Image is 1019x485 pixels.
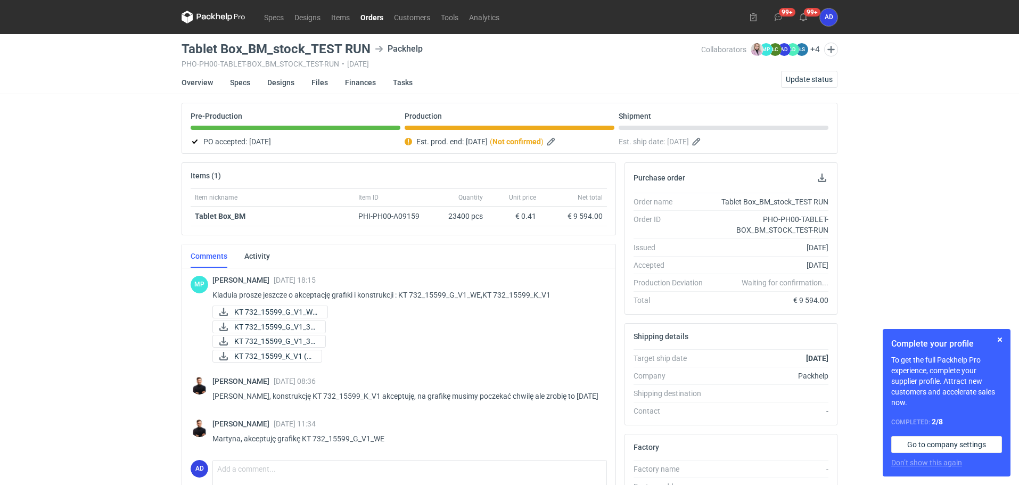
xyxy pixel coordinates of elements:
div: Shipping destination [634,388,711,399]
div: 23400 pcs [434,207,487,226]
a: Go to company settings [891,436,1002,453]
em: Waiting for confirmation... [742,277,828,288]
div: Anita Dolczewska [820,9,837,26]
figcaption: MP [191,276,208,293]
div: PO accepted: [191,135,400,148]
span: • [342,60,344,68]
a: Specs [230,71,250,94]
div: Factory name [634,464,711,474]
a: KT 732_15599_G_V1_3D... [212,335,326,348]
div: [DATE] [711,242,828,253]
figcaption: ŁC [769,43,782,56]
img: Tomasz Kubiak [191,420,208,437]
span: [DATE] 11:34 [274,420,316,428]
h3: Tablet Box_BM_stock_TEST RUN [182,43,371,55]
span: [DATE] [249,135,271,148]
span: [DATE] [667,135,689,148]
div: Est. prod. end: [405,135,614,148]
div: KT 732_15599_K_V1 (1).pdf [212,350,319,363]
span: Collaborators [701,45,746,54]
span: KT 732_15599_G_V1_3D... [234,321,317,333]
span: KT 732_15599_G_V1_3D... [234,335,317,347]
button: Edit estimated shipping date [691,135,704,148]
img: Klaudia Wiśniewska [751,43,763,56]
span: Quantity [458,193,483,202]
span: [PERSON_NAME] [212,276,274,284]
button: Update status [781,71,837,88]
div: € 0.41 [491,211,536,221]
figcaption: ŁS [795,43,808,56]
div: € 9 594.00 [545,211,603,221]
div: PHO-PH00-TABLET-BOX_BM_STOCK_TEST-RUN [711,214,828,235]
button: Skip for now [993,333,1006,346]
div: Company [634,371,711,381]
p: [PERSON_NAME], konstrukcję KT 732_15599_K_V1 akceptuję, na grafikę musimy poczekać chwilę ale zro... [212,390,598,402]
a: Designs [267,71,294,94]
a: Analytics [464,11,505,23]
h2: Items (1) [191,171,221,180]
div: PHI-PH00-A09159 [358,211,430,221]
img: Tomasz Kubiak [191,377,208,394]
div: Target ship date [634,353,711,364]
h2: Factory [634,443,659,451]
figcaption: ŁD [786,43,799,56]
span: Unit price [509,193,536,202]
svg: Packhelp Pro [182,11,245,23]
div: Accepted [634,260,711,270]
div: KT 732_15599_G_V1_3D ruch (1).pdf [212,320,319,333]
strong: [DATE] [806,354,828,363]
button: 99+ [770,9,787,26]
figcaption: AD [191,460,208,478]
em: ) [541,137,544,146]
a: KT 732_15599_G_V1_3D... [212,320,326,333]
p: Martyna, akceptuję grafikę KT 732_15599_G_V1_WE [212,432,598,445]
p: To get the full Packhelp Pro experience, complete your supplier profile. Attract new customers an... [891,355,1002,408]
button: Download PO [816,171,828,184]
em: ( [490,137,492,146]
button: Edit collaborators [824,43,838,56]
div: KT 732_15599_G_V1_3D.JPG [212,335,319,348]
p: Production [405,112,442,120]
span: Net total [578,193,603,202]
a: Specs [259,11,289,23]
div: Packhelp [375,43,423,55]
a: Activity [244,244,270,268]
strong: Not confirmed [492,137,541,146]
p: Kladuia prosze jeszcze o akceptację grafiki i konstrukcji : KT 732_15599_G_V1_WE,KT 732_15599_K_V1 [212,289,598,301]
span: KT 732_15599_K_V1 (1... [234,350,313,362]
div: PHO-PH00-TABLET-BOX_BM_STOCK_TEST-RUN [DATE] [182,60,701,68]
span: Update status [786,76,833,83]
a: Tools [435,11,464,23]
a: Tasks [393,71,413,94]
button: 99+ [795,9,812,26]
button: Edit estimated production end date [546,135,558,148]
span: [DATE] [466,135,488,148]
span: [DATE] 08:36 [274,377,316,385]
a: Overview [182,71,213,94]
a: Comments [191,244,227,268]
p: Shipment [619,112,651,120]
p: Pre-Production [191,112,242,120]
figcaption: MP [760,43,773,56]
div: Contact [634,406,711,416]
div: [DATE] [711,260,828,270]
div: - [711,406,828,416]
a: Orders [355,11,389,23]
div: Order ID [634,214,711,235]
a: Files [311,71,328,94]
a: KT 732_15599_K_V1 (1... [212,350,322,363]
div: Order name [634,196,711,207]
a: Designs [289,11,326,23]
button: AD [820,9,837,26]
button: Don’t show this again [891,457,962,468]
h2: Purchase order [634,174,685,182]
div: Packhelp [711,371,828,381]
span: Item nickname [195,193,237,202]
div: Anita Dolczewska [191,460,208,478]
button: +4 [810,45,820,54]
span: [PERSON_NAME] [212,420,274,428]
div: Martyna Paroń [191,276,208,293]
